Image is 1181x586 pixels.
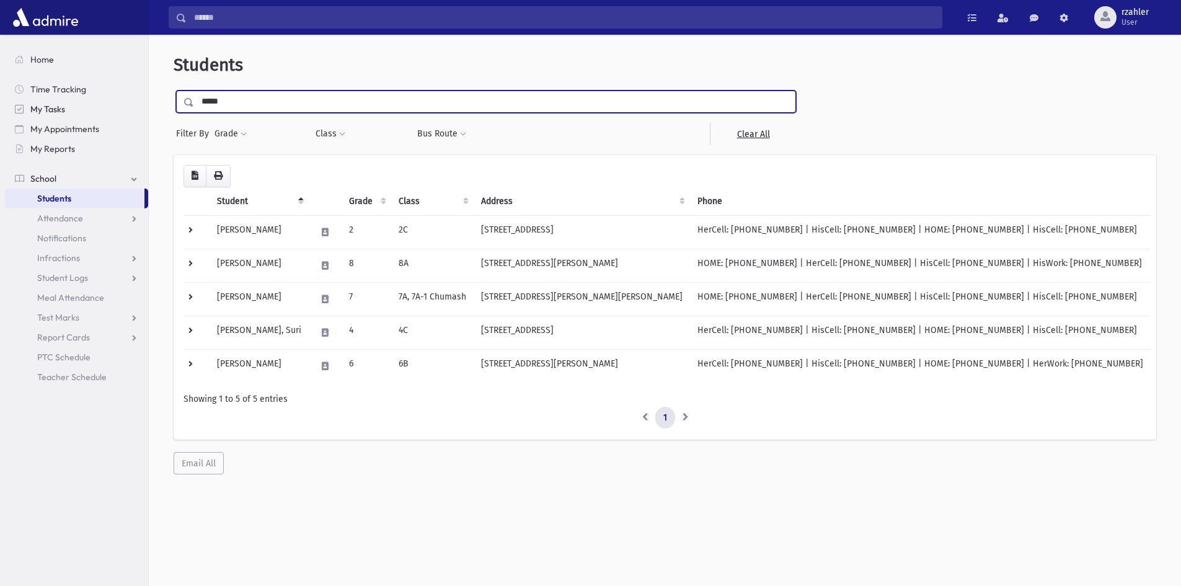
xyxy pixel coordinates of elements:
[391,316,474,349] td: 4C
[37,332,90,343] span: Report Cards
[710,123,796,145] a: Clear All
[5,347,148,367] a: PTC Schedule
[210,215,309,249] td: [PERSON_NAME]
[391,349,474,383] td: 6B
[417,123,467,145] button: Bus Route
[30,123,99,135] span: My Appointments
[176,127,214,140] span: Filter By
[5,169,148,189] a: School
[342,282,391,316] td: 7
[315,123,346,145] button: Class
[5,79,148,99] a: Time Tracking
[474,215,690,249] td: [STREET_ADDRESS]
[5,189,144,208] a: Students
[5,367,148,387] a: Teacher Schedule
[5,248,148,268] a: Infractions
[174,452,224,474] button: Email All
[5,327,148,347] a: Report Cards
[5,228,148,248] a: Notifications
[5,99,148,119] a: My Tasks
[5,308,148,327] a: Test Marks
[184,393,1146,406] div: Showing 1 to 5 of 5 entries
[37,233,86,244] span: Notifications
[30,173,56,184] span: School
[10,5,81,30] img: AdmirePro
[342,187,391,216] th: Grade: activate to sort column ascending
[474,349,690,383] td: [STREET_ADDRESS][PERSON_NAME]
[342,215,391,249] td: 2
[391,187,474,216] th: Class: activate to sort column ascending
[30,104,65,115] span: My Tasks
[210,187,309,216] th: Student: activate to sort column descending
[37,352,91,363] span: PTC Schedule
[474,316,690,349] td: [STREET_ADDRESS]
[30,143,75,154] span: My Reports
[37,292,104,303] span: Meal Attendance
[690,349,1151,383] td: HerCell: [PHONE_NUMBER] | HisCell: [PHONE_NUMBER] | HOME: [PHONE_NUMBER] | HerWork: [PHONE_NUMBER]
[690,282,1151,316] td: HOME: [PHONE_NUMBER] | HerCell: [PHONE_NUMBER] | HisCell: [PHONE_NUMBER] | HisCell: [PHONE_NUMBER]
[342,316,391,349] td: 4
[174,55,243,75] span: Students
[5,139,148,159] a: My Reports
[37,312,79,323] span: Test Marks
[184,165,206,187] button: CSV
[474,282,690,316] td: [STREET_ADDRESS][PERSON_NAME][PERSON_NAME]
[210,249,309,282] td: [PERSON_NAME]
[210,316,309,349] td: [PERSON_NAME], Suri
[37,213,83,224] span: Attendance
[214,123,247,145] button: Grade
[210,349,309,383] td: [PERSON_NAME]
[37,371,107,383] span: Teacher Schedule
[391,249,474,282] td: 8A
[690,316,1151,349] td: HerCell: [PHONE_NUMBER] | HisCell: [PHONE_NUMBER] | HOME: [PHONE_NUMBER] | HisCell: [PHONE_NUMBER]
[690,249,1151,282] td: HOME: [PHONE_NUMBER] | HerCell: [PHONE_NUMBER] | HisCell: [PHONE_NUMBER] | HisWork: [PHONE_NUMBER]
[30,84,86,95] span: Time Tracking
[655,407,675,429] a: 1
[30,54,54,65] span: Home
[5,288,148,308] a: Meal Attendance
[474,187,690,216] th: Address: activate to sort column ascending
[690,215,1151,249] td: HerCell: [PHONE_NUMBER] | HisCell: [PHONE_NUMBER] | HOME: [PHONE_NUMBER] | HisCell: [PHONE_NUMBER]
[5,119,148,139] a: My Appointments
[474,249,690,282] td: [STREET_ADDRESS][PERSON_NAME]
[210,282,309,316] td: [PERSON_NAME]
[37,272,88,283] span: Student Logs
[37,193,71,204] span: Students
[5,268,148,288] a: Student Logs
[206,165,231,187] button: Print
[1121,17,1149,27] span: User
[690,187,1151,216] th: Phone
[5,50,148,69] a: Home
[5,208,148,228] a: Attendance
[37,252,80,264] span: Infractions
[342,249,391,282] td: 8
[391,215,474,249] td: 2C
[342,349,391,383] td: 6
[187,6,942,29] input: Search
[1121,7,1149,17] span: rzahler
[391,282,474,316] td: 7A, 7A-1 Chumash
